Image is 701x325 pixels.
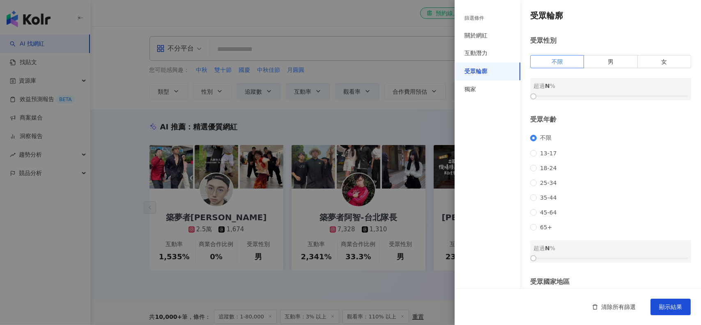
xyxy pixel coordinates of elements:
[601,304,636,310] span: 清除所有篩選
[537,180,560,186] span: 25-34
[530,36,691,45] div: 受眾性別
[464,85,476,94] div: 獨家
[552,58,563,65] span: 不限
[545,245,550,251] span: N
[530,277,691,286] div: 受眾國家地區
[537,209,560,216] span: 45-64
[659,304,682,310] span: 顯示結果
[608,58,614,65] span: 男
[533,244,688,253] div: 超過 %
[464,32,487,40] div: 關於網紅
[537,134,555,142] span: 不限
[533,81,688,90] div: 超過 %
[530,115,691,124] div: 受眾年齡
[537,194,560,201] span: 35-44
[530,10,691,21] h4: 受眾輪廓
[650,299,691,315] button: 顯示結果
[537,150,560,157] span: 13-17
[592,304,598,310] span: delete
[537,165,560,171] span: 18-24
[584,299,644,315] button: 清除所有篩選
[464,67,487,76] div: 受眾輪廓
[464,49,487,58] div: 互動潛力
[545,83,550,89] span: N
[661,58,667,65] span: 女
[537,224,556,230] span: 65+
[464,15,484,22] div: 篩選條件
